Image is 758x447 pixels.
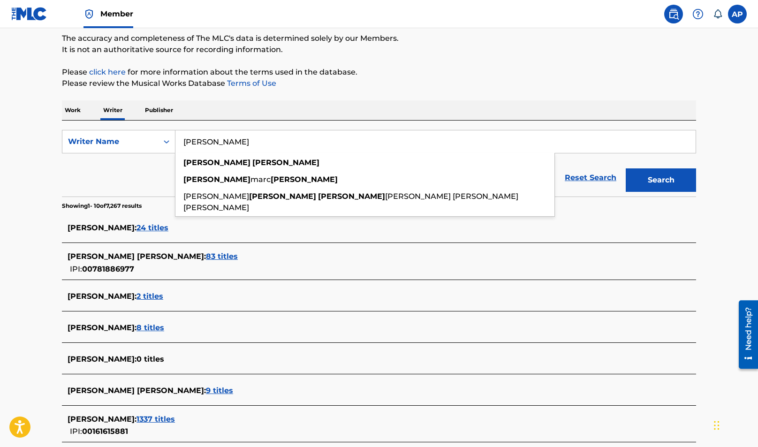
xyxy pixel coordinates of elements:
p: Writer [100,100,125,120]
strong: [PERSON_NAME] [249,192,316,201]
img: search [668,8,679,20]
form: Search Form [62,130,696,197]
span: 00161615881 [82,427,128,436]
a: Terms of Use [225,79,276,88]
span: 9 titles [206,386,233,395]
span: 0 titles [136,355,164,364]
span: 83 titles [206,252,238,261]
p: Please for more information about the terms used in the database. [62,67,696,78]
span: 24 titles [136,223,168,232]
iframe: Resource Center [732,297,758,372]
div: Notifications [713,9,722,19]
p: Please review the Musical Works Database [62,78,696,89]
span: IPI: [70,427,82,436]
span: [PERSON_NAME] : [68,323,136,332]
a: Public Search [664,5,683,23]
span: [PERSON_NAME] : [68,415,136,424]
span: 1337 titles [136,415,175,424]
p: Showing 1 - 10 of 7,267 results [62,202,142,210]
span: [PERSON_NAME] [PERSON_NAME] : [68,386,206,395]
span: marc [250,175,271,184]
span: 00781886977 [82,265,134,273]
img: Top Rightsholder [83,8,95,20]
span: [PERSON_NAME] : [68,292,136,301]
span: [PERSON_NAME] [183,192,249,201]
p: The accuracy and completeness of The MLC's data is determined solely by our Members. [62,33,696,44]
span: 2 titles [136,292,163,301]
span: 8 titles [136,323,164,332]
div: User Menu [728,5,747,23]
img: help [692,8,704,20]
strong: [PERSON_NAME] [183,158,250,167]
strong: [PERSON_NAME] [252,158,319,167]
p: Work [62,100,83,120]
strong: [PERSON_NAME] [183,175,250,184]
div: Help [689,5,707,23]
iframe: Chat Widget [711,402,758,447]
div: Writer Name [68,136,152,147]
span: [PERSON_NAME] [PERSON_NAME] : [68,252,206,261]
a: Reset Search [560,167,621,188]
p: It is not an authoritative source for recording information. [62,44,696,55]
span: Member [100,8,133,19]
a: click here [89,68,126,76]
strong: [PERSON_NAME] [318,192,385,201]
img: MLC Logo [11,7,47,21]
p: Publisher [142,100,176,120]
button: Search [626,168,696,192]
div: Drag [714,411,720,439]
span: [PERSON_NAME] : [68,355,136,364]
span: IPI: [70,265,82,273]
strong: [PERSON_NAME] [271,175,338,184]
span: [PERSON_NAME] : [68,223,136,232]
